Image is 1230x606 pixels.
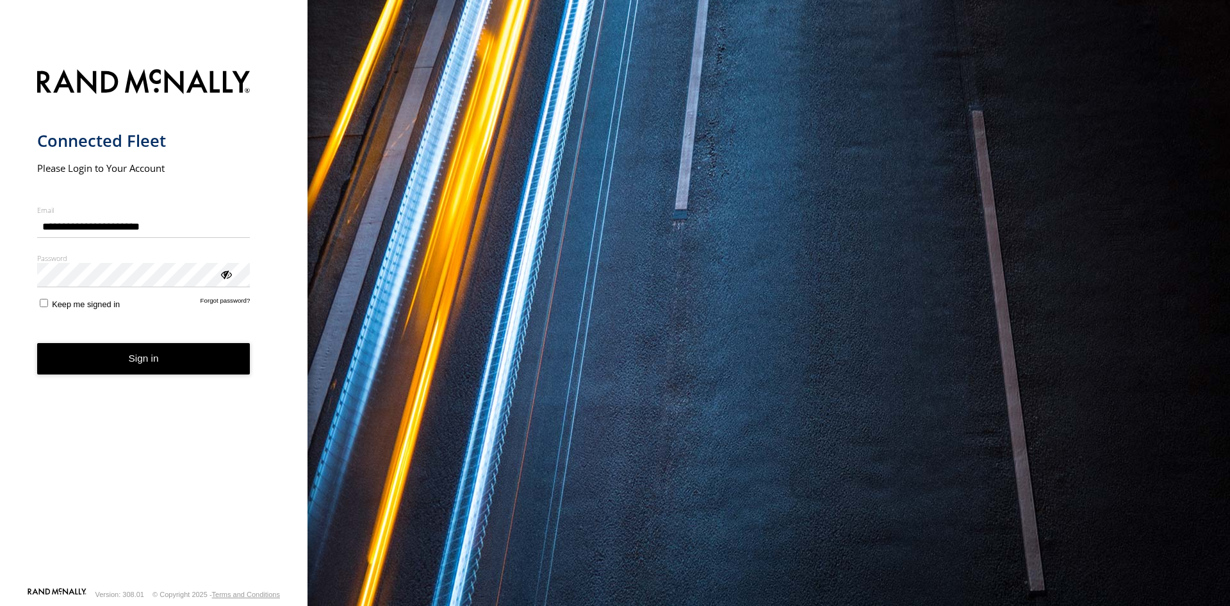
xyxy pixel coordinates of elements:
label: Email [37,205,250,215]
h2: Please Login to Your Account [37,162,250,174]
a: Forgot password? [201,297,250,309]
div: © Copyright 2025 - [152,591,280,598]
div: Version: 308.01 [95,591,144,598]
a: Visit our Website [28,588,86,601]
div: ViewPassword [219,267,232,280]
input: Keep me signed in [40,299,48,307]
form: main [37,62,271,587]
img: Rand McNally [37,67,250,99]
label: Password [37,253,250,263]
h1: Connected Fleet [37,130,250,151]
button: Sign in [37,343,250,375]
a: Terms and Conditions [212,591,280,598]
span: Keep me signed in [52,299,120,309]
